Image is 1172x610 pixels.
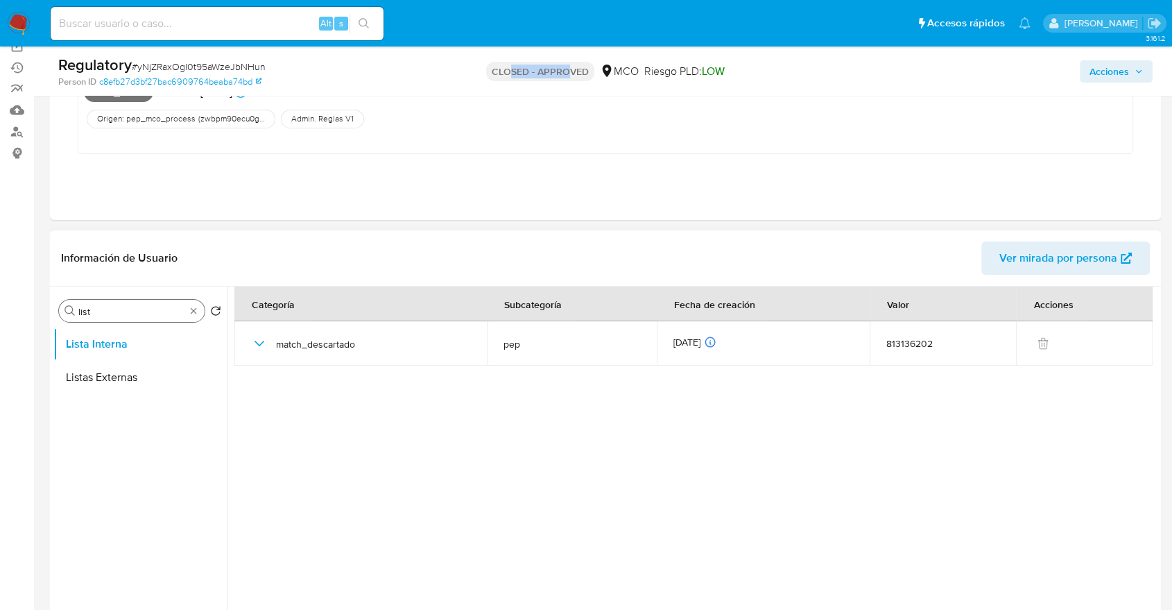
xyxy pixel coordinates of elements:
[53,361,227,394] button: Listas Externas
[99,76,261,88] a: c8efb27d3bf27bac6909764beaba74bd
[600,64,639,79] div: MCO
[61,251,178,265] h1: Información de Usuario
[210,305,221,321] button: Volver al orden por defecto
[999,242,1117,275] span: Ver mirada por persona
[51,15,384,33] input: Buscar usuario o caso...
[188,305,199,316] button: Borrar
[96,113,197,124] span: Origen: pep_mco_process
[132,60,266,74] span: # yNjZRaxOgI0t95aWzeJbNHun
[64,305,76,316] button: Buscar
[1019,17,1031,29] a: Notificaciones
[644,64,725,79] span: Riesgo PLD:
[58,76,96,88] b: Person ID
[486,62,594,81] p: CLOSED - APPROVED
[78,305,185,318] input: Buscar
[320,17,331,30] span: Alt
[981,242,1150,275] button: Ver mirada por persona
[1080,60,1153,83] button: Acciones
[1064,17,1142,30] p: juan.tosini@mercadolibre.com
[53,328,227,361] button: Lista Interna
[702,63,725,79] span: LOW
[339,17,343,30] span: s
[1147,16,1162,31] a: Salir
[1145,33,1165,44] span: 3.161.2
[197,113,266,124] span: ( zwbpm90ecu0gwki7xebmozzqr1el0nkjmxwbxddxalueahvrqwxwkeg9dzwmmvs83udljvqhmosz1ow7firssyn+w/htmh9...
[58,53,132,76] b: Regulatory
[162,85,232,100] p: Creado [DATE]
[1089,60,1129,83] span: Acciones
[927,16,1005,31] span: Accesos rápidos
[290,113,355,124] span: Admin. Reglas V1
[350,14,378,33] button: search-icon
